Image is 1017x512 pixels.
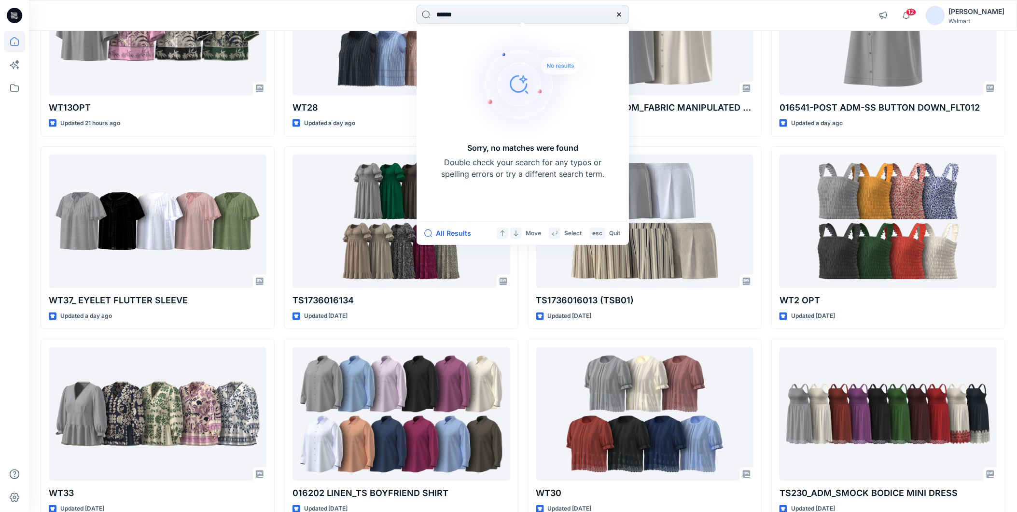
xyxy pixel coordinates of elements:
a: WT30 [536,347,754,481]
p: TS1736016013 (TSB01) [536,294,754,308]
div: [PERSON_NAME] [949,6,1005,17]
p: Updated 21 hours ago [60,118,120,128]
p: Updated a day ago [791,118,843,128]
a: TS230_ADM_SMOCK BODICE MINI DRESS [780,347,997,481]
p: WT28 [293,101,510,114]
p: 016202 LINEN_TS BOYFRIEND SHIRT [293,487,510,500]
p: WT30 [536,487,754,500]
a: TS1736016134 [293,155,510,288]
p: 016543 OPT_POST ADM_FABRIC MANIPULATED SHELL [536,101,754,114]
p: Select [564,228,582,239]
p: TS1736016134 [293,294,510,308]
p: esc [592,228,602,239]
span: 12 [906,8,917,16]
a: TS1736016013 (TSB01) [536,155,754,288]
a: WT37_ EYELET FLUTTER SLEEVE [49,155,266,288]
p: Move [526,228,541,239]
p: Quit [609,228,620,239]
p: Updated a day ago [60,312,112,322]
a: WT2 OPT [780,155,997,288]
img: avatar [926,6,945,25]
p: Updated [DATE] [304,312,348,322]
p: WT13OPT [49,101,266,114]
p: WT37_ EYELET FLUTTER SLEEVE [49,294,266,308]
p: WT2 OPT [780,294,997,308]
div: Walmart [949,17,1005,25]
p: Updated [DATE] [791,312,835,322]
button: All Results [424,228,477,239]
p: 016541-POST ADM-SS BUTTON DOWN_FLT012 [780,101,997,114]
p: TS230_ADM_SMOCK BODICE MINI DRESS [780,487,997,500]
h5: Sorry, no matches were found [467,142,578,154]
p: Updated [DATE] [548,312,592,322]
p: Updated a day ago [304,118,356,128]
p: Double check your search for any typos or spelling errors or try a different search term. [441,156,605,180]
p: WT33 [49,487,266,500]
img: Sorry, no matches were found [463,26,598,142]
a: 016202 LINEN_TS BOYFRIEND SHIRT [293,347,510,481]
a: WT33 [49,347,266,481]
